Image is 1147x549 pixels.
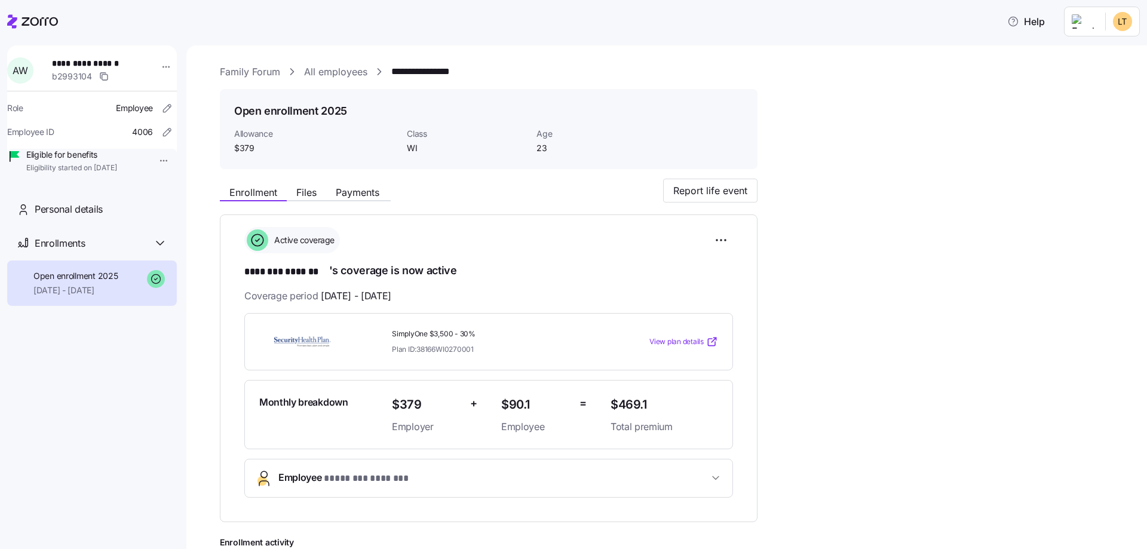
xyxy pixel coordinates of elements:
[1007,14,1045,29] span: Help
[244,289,391,303] span: Coverage period
[259,328,345,355] img: Security Health Plan
[392,419,461,434] span: Employer
[470,395,477,412] span: +
[234,142,397,154] span: $379
[7,126,54,138] span: Employee ID
[579,395,587,412] span: =
[611,395,718,415] span: $469.1
[229,188,277,197] span: Enrollment
[501,395,570,415] span: $90.1
[998,10,1054,33] button: Help
[649,336,718,348] a: View plan details
[321,289,391,303] span: [DATE] - [DATE]
[33,270,118,282] span: Open enrollment 2025
[116,102,153,114] span: Employee
[501,419,570,434] span: Employee
[611,419,718,434] span: Total premium
[536,128,657,140] span: Age
[407,142,527,154] span: WI
[7,102,23,114] span: Role
[336,188,379,197] span: Payments
[220,65,280,79] a: Family Forum
[52,70,92,82] span: b2993104
[536,142,657,154] span: 23
[392,395,461,415] span: $379
[392,344,474,354] span: Plan ID: 38166WI0270001
[1072,14,1096,29] img: Employer logo
[392,329,601,339] span: SimplyOne $3,500 - 30%
[234,103,347,118] h1: Open enrollment 2025
[271,234,335,246] span: Active coverage
[26,163,117,173] span: Eligibility started on [DATE]
[1113,12,1132,31] img: cf3adee9446d29e3d146d5098cdc2e37
[259,395,348,410] span: Monthly breakdown
[407,128,527,140] span: Class
[649,336,704,348] span: View plan details
[304,65,367,79] a: All employees
[296,188,317,197] span: Files
[35,202,103,217] span: Personal details
[234,128,397,140] span: Allowance
[132,126,153,138] span: 4006
[33,284,118,296] span: [DATE] - [DATE]
[13,66,27,75] span: A W
[278,470,413,486] span: Employee
[663,179,757,203] button: Report life event
[35,236,85,251] span: Enrollments
[244,263,733,280] h1: 's coverage is now active
[220,536,757,548] span: Enrollment activity
[673,183,747,198] span: Report life event
[26,149,117,161] span: Eligible for benefits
